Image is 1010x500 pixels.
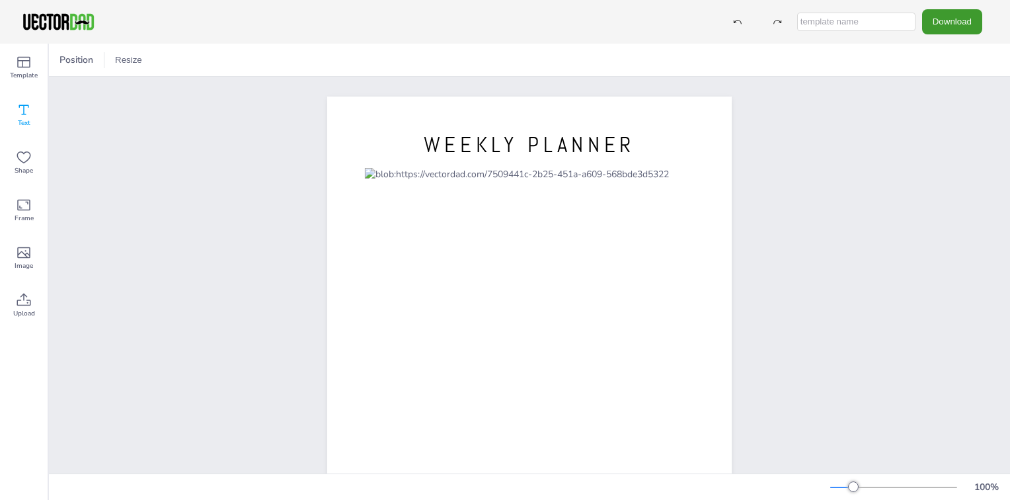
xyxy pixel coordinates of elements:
span: Shape [15,165,33,176]
button: Resize [110,50,147,71]
span: Template [10,70,38,81]
div: 100 % [970,481,1002,493]
input: template name [797,13,915,31]
span: Image [15,261,33,271]
span: Frame [15,213,34,224]
img: VectorDad-1.png [21,12,96,32]
span: Text [18,118,30,128]
span: WEEKLY PLANNER [424,131,635,159]
button: Download [922,9,982,34]
span: Position [57,54,96,66]
span: Upload [13,308,35,319]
